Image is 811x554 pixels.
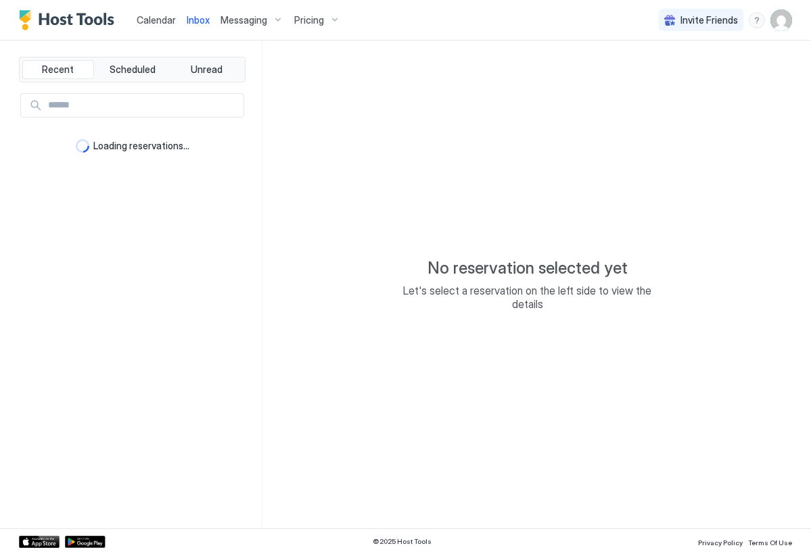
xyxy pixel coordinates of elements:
[93,140,189,152] span: Loading reservations...
[137,14,176,26] span: Calendar
[392,284,663,311] span: Let's select a reservation on the left side to view the details
[65,536,106,548] a: Google Play Store
[749,12,765,28] div: menu
[110,64,156,76] span: Scheduled
[43,94,244,117] input: Input Field
[698,534,743,549] a: Privacy Policy
[42,64,74,76] span: Recent
[191,64,223,76] span: Unread
[22,60,94,79] button: Recent
[221,14,267,26] span: Messaging
[373,537,432,546] span: © 2025 Host Tools
[97,60,168,79] button: Scheduled
[427,258,628,278] span: No reservation selected yet
[294,14,324,26] span: Pricing
[748,538,792,547] span: Terms Of Use
[19,57,246,82] div: tab-group
[748,534,792,549] a: Terms Of Use
[770,9,792,31] div: User profile
[698,538,743,547] span: Privacy Policy
[187,14,210,26] span: Inbox
[19,10,120,30] a: Host Tools Logo
[76,139,89,153] div: loading
[187,13,210,27] a: Inbox
[680,14,738,26] span: Invite Friends
[19,536,60,548] a: App Store
[170,60,242,79] button: Unread
[137,13,176,27] a: Calendar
